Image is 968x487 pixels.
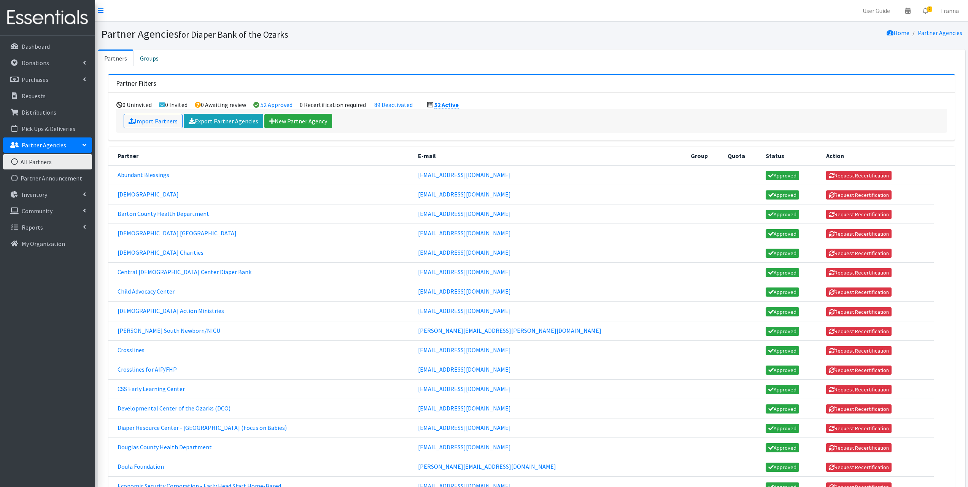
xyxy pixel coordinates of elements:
a: Approved [766,171,800,180]
a: [EMAIL_ADDRESS][DOMAIN_NAME] [418,268,511,276]
a: Partners [98,49,134,66]
p: Donations [22,59,49,67]
a: Abundant Blessings [118,171,169,179]
a: [EMAIL_ADDRESS][DOMAIN_NAME] [418,366,511,373]
p: Dashboard [22,43,50,50]
a: Home [887,29,909,37]
a: Approved [766,463,800,472]
p: Requests [22,92,46,100]
small: for Diaper Bank of the Ozarks [178,29,288,40]
a: [DEMOGRAPHIC_DATA] Action Ministries [118,307,224,315]
a: [EMAIL_ADDRESS][DOMAIN_NAME] [418,171,511,179]
th: Status [761,147,822,165]
a: [DEMOGRAPHIC_DATA] [GEOGRAPHIC_DATA] [118,229,237,237]
li: 0 Awaiting review [195,101,246,109]
a: Partner Announcement [3,171,92,186]
a: [EMAIL_ADDRESS][DOMAIN_NAME] [418,307,511,315]
a: Partner Agencies [3,137,92,153]
a: [EMAIL_ADDRESS][DOMAIN_NAME] [418,424,511,431]
a: [EMAIL_ADDRESS][DOMAIN_NAME] [418,229,511,237]
a: [PERSON_NAME][EMAIL_ADDRESS][PERSON_NAME][DOMAIN_NAME] [418,327,601,334]
p: My Organization [22,240,65,247]
button: Request Recertification [826,171,892,180]
a: Doula Foundation [118,463,164,470]
button: Request Recertification [826,385,892,394]
a: Partner Agencies [918,29,962,37]
a: Donations [3,55,92,70]
a: My Organization [3,236,92,251]
button: Request Recertification [826,268,892,277]
a: Developmental Center of the Ozarks (DCO) [118,404,230,412]
th: Partner [108,147,413,165]
a: 52 Active [434,101,459,109]
a: Approved [766,385,800,394]
a: User Guide [857,3,896,18]
button: Request Recertification [826,307,892,316]
a: [EMAIL_ADDRESS][DOMAIN_NAME] [418,443,511,451]
th: Quota [723,147,761,165]
a: Douglas County Health Department [118,443,212,451]
a: [DEMOGRAPHIC_DATA] Charities [118,249,203,256]
a: Barton County Health Department [118,210,209,217]
h1: Partner Agencies [101,27,529,41]
a: CSS Early Learning Center [118,385,185,393]
a: Approved [766,229,800,238]
button: Request Recertification [826,229,892,238]
button: Request Recertification [826,249,892,258]
li: 0 Invited [159,101,188,109]
a: Pick Ups & Deliveries [3,121,92,136]
a: Export Partner Agencies [184,114,263,128]
a: Crosslines [118,346,145,354]
p: Community [22,207,52,215]
th: Action [822,147,933,165]
th: E-mail [413,147,686,165]
a: 2 [917,3,934,18]
a: Child Advocacy Center [118,287,175,295]
a: Requests [3,88,92,104]
a: New Partner Agency [264,114,332,128]
a: [EMAIL_ADDRESS][DOMAIN_NAME] [418,404,511,412]
p: Partner Agencies [22,141,66,149]
button: Request Recertification [826,424,892,433]
a: Diaper Resource Center - [GEOGRAPHIC_DATA] (Focus on Babies) [118,424,287,431]
a: Approved [766,327,800,336]
a: Approved [766,404,800,414]
a: Approved [766,190,800,200]
a: All Partners [3,154,92,169]
a: Approved [766,210,800,219]
button: Request Recertification [826,366,892,375]
a: Import Partners [124,114,183,128]
li: 0 Uninvited [116,101,152,109]
a: 89 Deactivated [374,101,413,109]
a: Crosslines for AIP/FHP [118,366,177,373]
span: 2 [927,6,932,12]
p: Inventory [22,191,47,198]
img: HumanEssentials [3,5,92,30]
p: Pick Ups & Deliveries [22,125,75,133]
a: Distributions [3,105,92,120]
a: Tranna [934,3,965,18]
a: Approved [766,443,800,452]
button: Request Recertification [826,190,892,200]
a: Approved [766,424,800,433]
a: [EMAIL_ADDRESS][DOMAIN_NAME] [418,249,511,256]
button: Request Recertification [826,443,892,452]
a: Approved [766,287,800,297]
a: [EMAIL_ADDRESS][DOMAIN_NAME] [418,346,511,354]
a: [DEMOGRAPHIC_DATA] [118,190,179,198]
button: Request Recertification [826,463,892,472]
button: Request Recertification [826,346,892,355]
a: [EMAIL_ADDRESS][DOMAIN_NAME] [418,287,511,295]
a: Reports [3,220,92,235]
a: Purchases [3,72,92,87]
a: [PERSON_NAME][EMAIL_ADDRESS][DOMAIN_NAME] [418,463,556,470]
a: 52 Approved [261,101,292,109]
button: Request Recertification [826,327,892,336]
h3: Partner Filters [116,80,156,88]
a: [EMAIL_ADDRESS][DOMAIN_NAME] [418,210,511,217]
a: Approved [766,346,800,355]
th: Group [686,147,723,165]
a: Approved [766,307,800,316]
a: [EMAIL_ADDRESS][DOMAIN_NAME] [418,385,511,393]
button: Request Recertification [826,210,892,219]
